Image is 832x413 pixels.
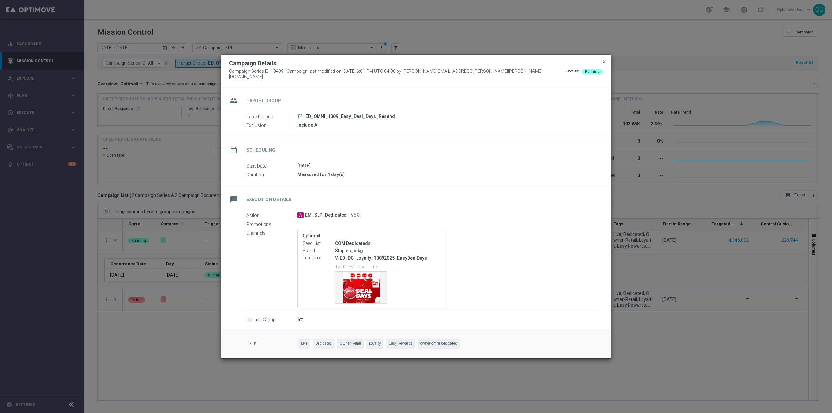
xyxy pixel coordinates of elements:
p: 12:00 PM Local Time [335,263,440,270]
h2: Campaign Details [229,59,276,67]
div: COM Dedicateds [335,240,440,247]
span: Running [585,70,600,74]
i: launch [298,114,303,119]
div: Staples_mkg [335,247,440,254]
span: A [297,212,304,218]
span: Loyalty [366,339,383,349]
label: Action [246,213,297,218]
span: ED_OMNI_1009_Easy_Deal_Days_Resend [305,114,395,120]
span: Owner-Retail [337,339,364,349]
span: Campaign Series ID: 10439 | Campaign last modified on [DATE] 6:01 PM UTC-04:00 by [PERSON_NAME][E... [229,69,566,80]
colored-tag: Running [582,69,603,74]
i: date_range [228,144,240,156]
span: Dedicated [313,339,334,349]
span: EM_SLP_Dedicated [305,213,347,218]
span: 95% [351,213,360,218]
label: Optimail [303,233,440,239]
label: Duration [246,172,297,178]
label: Channels [246,230,297,236]
label: Template [303,255,335,261]
h2: Execution Details [246,197,292,203]
label: Target Group [246,114,297,120]
i: message [228,194,240,205]
label: Start Date [246,163,297,169]
div: 5% [297,316,598,323]
div: Include All [297,122,598,128]
span: Live [298,339,310,349]
label: Promotions [246,221,297,227]
p: V-ED_DC_Loyalty_10092025_EasyDealDays [335,255,440,261]
h2: Target Group [246,98,281,104]
span: Easy Rewards [386,339,415,349]
a: launch [297,114,303,120]
label: Brand [303,248,335,254]
i: group [228,95,240,107]
label: Exclusion [246,123,297,128]
div: Status: [566,69,579,80]
span: close [602,59,607,64]
h2: Scheduling [246,147,275,153]
label: Control Group [246,317,297,323]
div: [DATE] [297,162,598,169]
span: owner-omni-dedicated [418,339,460,349]
label: Tags [247,339,298,349]
div: Measured for 1 day(s) [297,171,598,178]
label: Seed List [303,241,335,247]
